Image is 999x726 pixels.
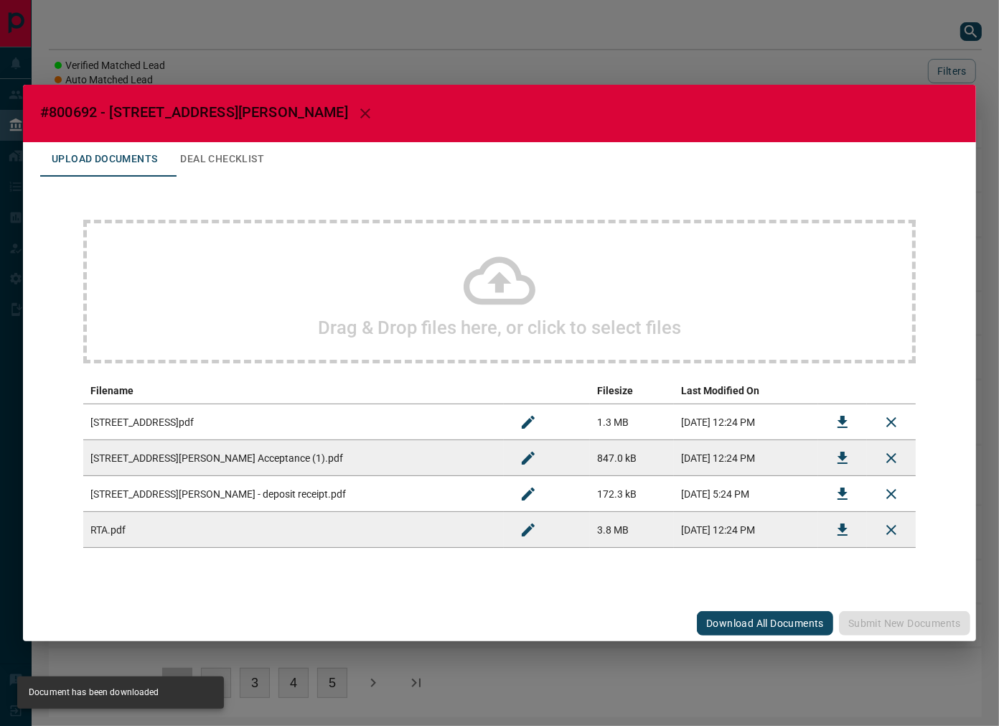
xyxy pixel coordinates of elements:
[590,404,674,440] td: 1.3 MB
[29,681,159,704] div: Document has been downloaded
[590,476,674,512] td: 172.3 kB
[697,611,833,636] button: Download All Documents
[318,317,681,338] h2: Drag & Drop files here, or click to select files
[511,405,545,439] button: Rename
[825,513,860,547] button: Download
[169,142,276,177] button: Deal Checklist
[83,378,504,404] th: Filename
[674,404,818,440] td: [DATE] 12:24 PM
[825,405,860,439] button: Download
[874,513,909,547] button: Remove File
[40,142,169,177] button: Upload Documents
[83,440,504,476] td: [STREET_ADDRESS][PERSON_NAME] Acceptance (1).pdf
[674,512,818,548] td: [DATE] 12:24 PM
[83,220,916,363] div: Drag & Drop files here, or click to select files
[674,440,818,476] td: [DATE] 12:24 PM
[874,405,909,439] button: Remove File
[590,378,674,404] th: Filesize
[874,441,909,475] button: Remove File
[674,476,818,512] td: [DATE] 5:24 PM
[674,378,818,404] th: Last Modified On
[40,103,348,121] span: #800692 - [STREET_ADDRESS][PERSON_NAME]
[590,512,674,548] td: 3.8 MB
[874,477,909,511] button: Remove File
[83,404,504,440] td: [STREET_ADDRESS]pdf
[511,441,545,475] button: Rename
[825,441,860,475] button: Download
[511,513,545,547] button: Rename
[825,477,860,511] button: Download
[590,440,674,476] td: 847.0 kB
[867,378,916,404] th: delete file action column
[818,378,867,404] th: download action column
[511,477,545,511] button: Rename
[83,476,504,512] td: [STREET_ADDRESS][PERSON_NAME] - deposit receipt.pdf
[504,378,590,404] th: edit column
[83,512,504,548] td: RTA.pdf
